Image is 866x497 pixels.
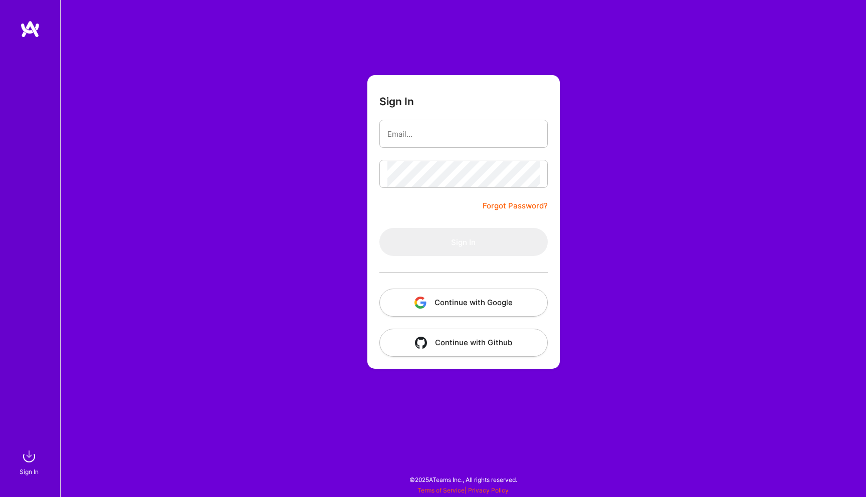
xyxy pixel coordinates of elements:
[387,121,540,147] input: Email...
[20,20,40,38] img: logo
[379,329,548,357] button: Continue with Github
[379,95,414,108] h3: Sign In
[20,466,39,477] div: Sign In
[415,337,427,349] img: icon
[417,486,465,494] a: Terms of Service
[60,467,866,492] div: © 2025 ATeams Inc., All rights reserved.
[19,446,39,466] img: sign in
[414,297,426,309] img: icon
[379,228,548,256] button: Sign In
[468,486,509,494] a: Privacy Policy
[483,200,548,212] a: Forgot Password?
[379,289,548,317] button: Continue with Google
[417,486,509,494] span: |
[21,446,39,477] a: sign inSign In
